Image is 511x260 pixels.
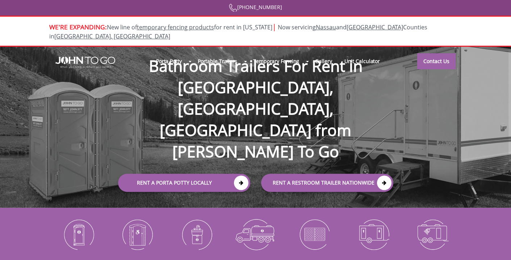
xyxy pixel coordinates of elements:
a: temporary fencing products [137,23,214,31]
img: JOHN to go [55,57,115,68]
h1: Bathroom Trailers For Rent in [GEOGRAPHIC_DATA], [GEOGRAPHIC_DATA], [GEOGRAPHIC_DATA] from [PERSO... [111,32,401,162]
img: Portable-Sinks-icon_N.png [172,215,221,253]
img: Waste-Services-icon_N.png [231,215,280,253]
a: [PHONE_NUMBER] [229,4,282,11]
a: [GEOGRAPHIC_DATA] [347,23,403,31]
img: Portable-Toilets-icon_N.png [55,215,103,253]
a: [GEOGRAPHIC_DATA], [GEOGRAPHIC_DATA] [54,32,170,40]
a: Porta Potty [150,53,188,69]
img: ADA-Accessible-Units-icon_N.png [113,215,162,253]
a: Gallery [309,53,338,69]
span: New line of for rent in [US_STATE] [49,23,427,40]
img: Restroom-Trailers-icon_N.png [349,215,398,253]
a: Unit Calculator [338,53,386,69]
img: Shower-Trailers-icon_N.png [409,215,457,253]
a: Nassau [316,23,336,31]
span: Now servicing and Counties in [49,23,427,40]
span: | [272,22,276,32]
button: Live Chat [482,231,511,260]
a: Portable Trailers [192,53,243,69]
a: Temporary Fencing [247,53,305,69]
span: WE'RE EXPANDING: [49,22,107,31]
img: Temporary-Fencing-cion_N.png [290,215,339,253]
a: Contact Us [417,53,456,69]
a: Rent a Porta Potty Locally [118,174,250,192]
a: rent a RESTROOM TRAILER Nationwide [261,174,393,192]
